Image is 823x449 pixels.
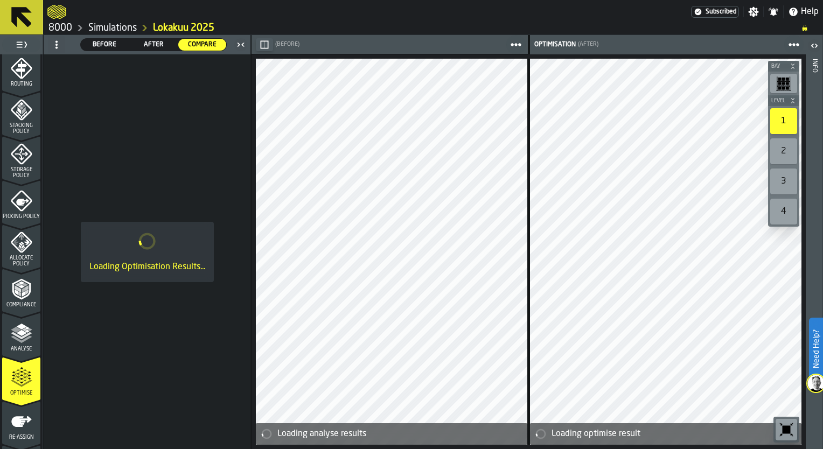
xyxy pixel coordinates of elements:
[2,313,40,356] li: menu Analyse
[769,64,787,69] span: Bay
[256,38,273,51] button: button-
[768,106,799,136] div: button-toolbar-undefined
[2,302,40,308] span: Compliance
[764,6,783,17] label: button-toggle-Notifications
[532,41,576,48] div: Optimisation
[277,427,523,440] div: Loading analyse results
[275,41,299,48] span: (Before)
[770,199,797,224] div: 4
[768,95,799,106] button: button-
[80,38,129,51] label: button-switch-multi-Before
[770,138,797,164] div: 2
[2,390,40,396] span: Optimise
[810,319,822,379] label: Need Help?
[48,22,72,34] a: link-to-/wh/i/b2e041e4-2753-4086-a82a-958e8abdd2c7
[134,40,173,50] span: After
[801,5,819,18] span: Help
[89,261,205,273] div: Loading Optimisation Results...
[256,423,527,445] div: alert-Loading analyse results
[744,6,763,17] label: button-toggle-Settings
[178,38,227,51] label: button-switch-multi-Compare
[81,39,129,51] div: thumb
[130,39,178,51] div: thumb
[768,166,799,197] div: button-toolbar-undefined
[2,357,40,400] li: menu Optimise
[770,108,797,134] div: 1
[2,48,40,91] li: menu Routing
[773,417,799,443] div: button-toolbar-undefined
[2,92,40,135] li: menu Stacking Policy
[768,61,799,72] button: button-
[47,22,819,34] nav: Breadcrumb
[2,167,40,179] span: Storage Policy
[258,421,319,443] a: logo-header
[47,2,66,22] a: logo-header
[691,6,739,18] div: Menu Subscription
[806,35,822,449] header: Info
[2,269,40,312] li: menu Compliance
[2,123,40,135] span: Stacking Policy
[2,180,40,223] li: menu Picking Policy
[811,57,818,446] div: Info
[530,423,801,445] div: alert-Loading optimise result
[769,98,787,104] span: Level
[85,40,124,50] span: Before
[178,39,226,51] div: thumb
[129,38,178,51] label: button-switch-multi-After
[2,401,40,444] li: menu Re-assign
[88,22,137,34] a: link-to-/wh/i/b2e041e4-2753-4086-a82a-958e8abdd2c7
[768,72,799,95] div: button-toolbar-undefined
[2,136,40,179] li: menu Storage Policy
[2,255,40,267] span: Allocate Policy
[2,37,40,52] label: button-toggle-Toggle Full Menu
[784,5,823,18] label: button-toggle-Help
[578,41,598,48] span: (After)
[691,6,739,18] a: link-to-/wh/i/b2e041e4-2753-4086-a82a-958e8abdd2c7/settings/billing
[706,8,736,16] span: Subscribed
[768,136,799,166] div: button-toolbar-undefined
[2,224,40,268] li: menu Allocate Policy
[807,37,822,57] label: button-toggle-Open
[183,40,222,50] span: Compare
[770,169,797,194] div: 3
[2,81,40,87] span: Routing
[768,197,799,227] div: button-toolbar-undefined
[153,22,214,34] a: link-to-/wh/i/b2e041e4-2753-4086-a82a-958e8abdd2c7/simulations/06ae75b9-b307-411a-94ac-9c77965144ee
[2,214,40,220] span: Picking Policy
[2,346,40,352] span: Analyse
[233,38,248,51] label: button-toggle-Close me
[778,421,795,438] svg: Reset zoom and position
[2,434,40,440] span: Re-assign
[552,427,797,440] div: Loading optimise result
